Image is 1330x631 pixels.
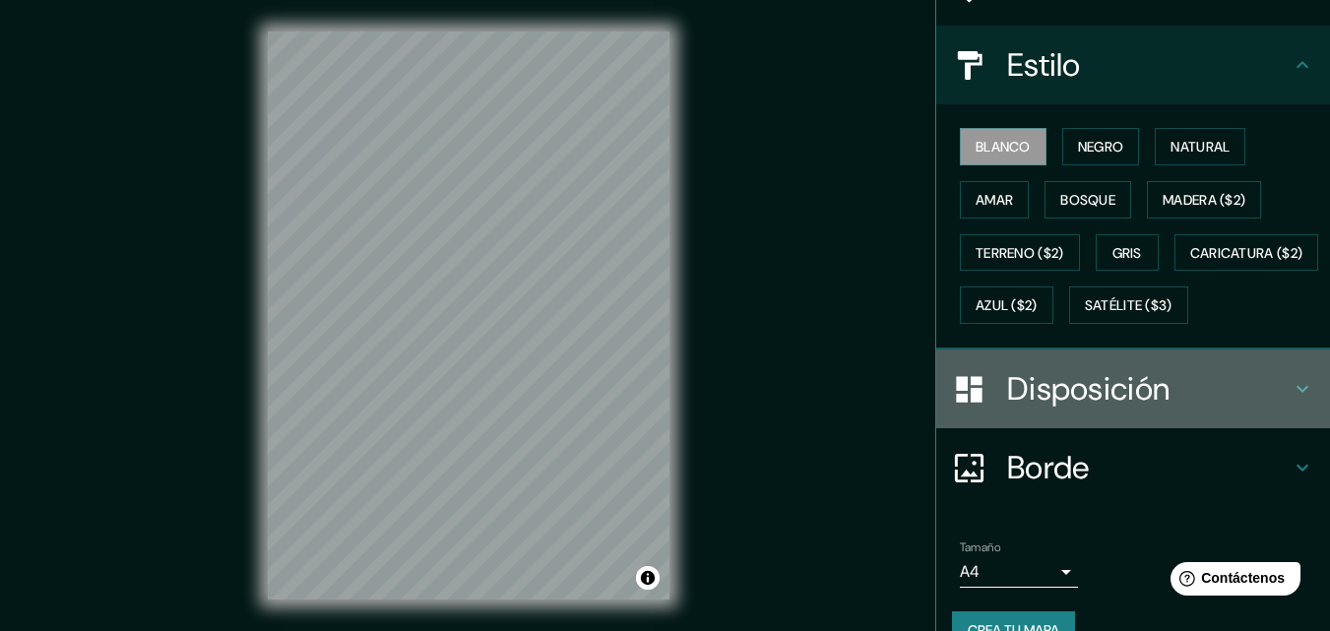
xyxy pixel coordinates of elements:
div: A4 [960,556,1078,588]
button: Madera ($2) [1147,181,1261,219]
button: Negro [1062,128,1140,165]
font: Natural [1171,138,1230,156]
button: Terreno ($2) [960,234,1080,272]
button: Caricatura ($2) [1174,234,1319,272]
div: Estilo [936,26,1330,104]
div: Disposición [936,349,1330,428]
font: Tamaño [960,539,1000,555]
button: Activar o desactivar atribución [636,566,660,590]
font: Satélite ($3) [1085,297,1172,315]
font: Madera ($2) [1163,191,1245,209]
font: Terreno ($2) [976,244,1064,262]
font: Borde [1007,447,1090,488]
button: Satélite ($3) [1069,286,1188,324]
iframe: Lanzador de widgets de ayuda [1155,554,1308,609]
font: Amar [976,191,1013,209]
div: Borde [936,428,1330,507]
font: Blanco [976,138,1031,156]
button: Bosque [1045,181,1131,219]
button: Amar [960,181,1029,219]
font: Bosque [1060,191,1115,209]
button: Azul ($2) [960,286,1053,324]
font: Negro [1078,138,1124,156]
font: A4 [960,561,980,582]
font: Disposición [1007,368,1170,410]
canvas: Mapa [268,32,669,599]
font: Caricatura ($2) [1190,244,1303,262]
button: Blanco [960,128,1046,165]
button: Natural [1155,128,1245,165]
font: Azul ($2) [976,297,1038,315]
font: Gris [1112,244,1142,262]
button: Gris [1096,234,1159,272]
font: Estilo [1007,44,1081,86]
